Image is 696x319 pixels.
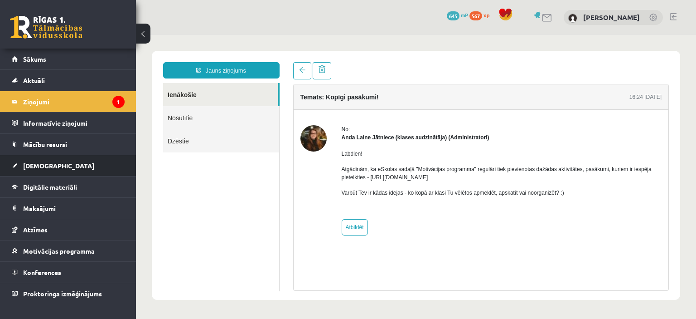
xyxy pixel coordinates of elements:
span: Aktuāli [23,76,45,84]
strong: Anda Laine Jātniece (klases audzinātāja) (Administratori) [206,99,353,106]
a: 645 mP [447,11,468,19]
span: xp [483,11,489,19]
p: Atgādinām, ka eSkolas sadaļā "Motivācijas programma" regulāri tiek pievienotas dažādas aktivitāte... [206,130,526,147]
a: Nosūtītie [27,71,143,94]
a: Mācību resursi [12,134,125,155]
a: Atbildēt [206,184,232,201]
span: Atzīmes [23,226,48,234]
a: [PERSON_NAME] [583,13,640,22]
div: No: [206,90,526,98]
p: Labdien! [206,115,526,123]
a: Proktoringa izmēģinājums [12,283,125,304]
img: Ilona Burdiko [568,14,577,23]
legend: Informatīvie ziņojumi [23,113,125,133]
span: Konferences [23,268,61,276]
span: Motivācijas programma [23,247,95,255]
a: Konferences [12,262,125,283]
a: [DEMOGRAPHIC_DATA] [12,155,125,176]
div: 16:24 [DATE] [493,58,526,66]
span: Mācību resursi [23,140,67,148]
legend: Ziņojumi [23,91,125,112]
a: Sākums [12,49,125,69]
span: Sākums [23,55,46,63]
a: Aktuāli [12,70,125,91]
a: Informatīvie ziņojumi [12,113,125,133]
img: Anda Laine Jātniece (klases audzinātāja) [164,90,191,117]
a: Jauns ziņojums [27,27,144,44]
a: Atzīmes [12,219,125,240]
a: Motivācijas programma [12,240,125,261]
span: Proktoringa izmēģinājums [23,290,102,298]
span: 567 [469,11,482,20]
a: Rīgas 1. Tālmācības vidusskola [10,16,82,39]
a: 567 xp [469,11,494,19]
p: Varbūt Tev ir kādas idejas - ko kopā ar klasi Tu vēlētos apmeklēt, apskatīt vai noorganizēt? :) [206,154,526,162]
span: Digitālie materiāli [23,183,77,191]
i: 1 [112,96,125,108]
h4: Temats: Kopīgi pasākumi! [164,59,243,66]
a: Ienākošie [27,48,142,71]
a: Digitālie materiāli [12,177,125,197]
a: Dzēstie [27,94,143,118]
legend: Maksājumi [23,198,125,219]
a: Ziņojumi1 [12,91,125,112]
span: 645 [447,11,459,20]
span: mP [461,11,468,19]
a: Maksājumi [12,198,125,219]
span: [DEMOGRAPHIC_DATA] [23,162,94,170]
